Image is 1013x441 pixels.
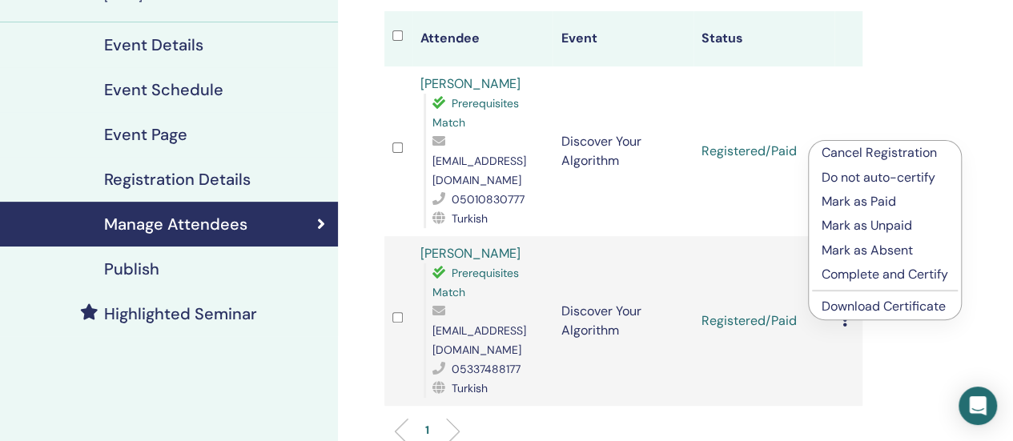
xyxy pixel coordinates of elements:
th: Status [693,11,834,66]
p: 1 [425,422,429,439]
h4: Manage Attendees [104,214,247,234]
a: Download Certificate [822,298,946,315]
span: 05337488177 [452,362,521,376]
td: Discover Your Algorithm [553,236,693,406]
h4: Publish [104,259,159,279]
span: [EMAIL_ADDRESS][DOMAIN_NAME] [432,154,526,187]
th: Attendee [412,11,553,66]
span: Turkish [452,211,488,226]
h4: Highlighted Seminar [104,304,257,323]
a: [PERSON_NAME] [420,75,521,92]
p: Mark as Absent [822,241,948,260]
h4: Registration Details [104,170,251,189]
p: Cancel Registration [822,143,948,162]
span: Prerequisites Match [432,96,519,130]
p: Mark as Paid [822,192,948,211]
h4: Event Page [104,125,187,144]
span: Turkish [452,381,488,395]
h4: Event Schedule [104,80,223,99]
p: Complete and Certify [822,265,948,284]
span: 05010830777 [452,192,525,206]
span: Prerequisites Match [432,266,519,299]
h4: Event Details [104,35,203,54]
div: Open Intercom Messenger [959,387,997,425]
p: Do not auto-certify [822,168,948,187]
th: Event [553,11,693,66]
td: Discover Your Algorithm [553,66,693,236]
p: Mark as Unpaid [822,216,948,235]
span: [EMAIL_ADDRESS][DOMAIN_NAME] [432,323,526,357]
a: [PERSON_NAME] [420,245,521,262]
